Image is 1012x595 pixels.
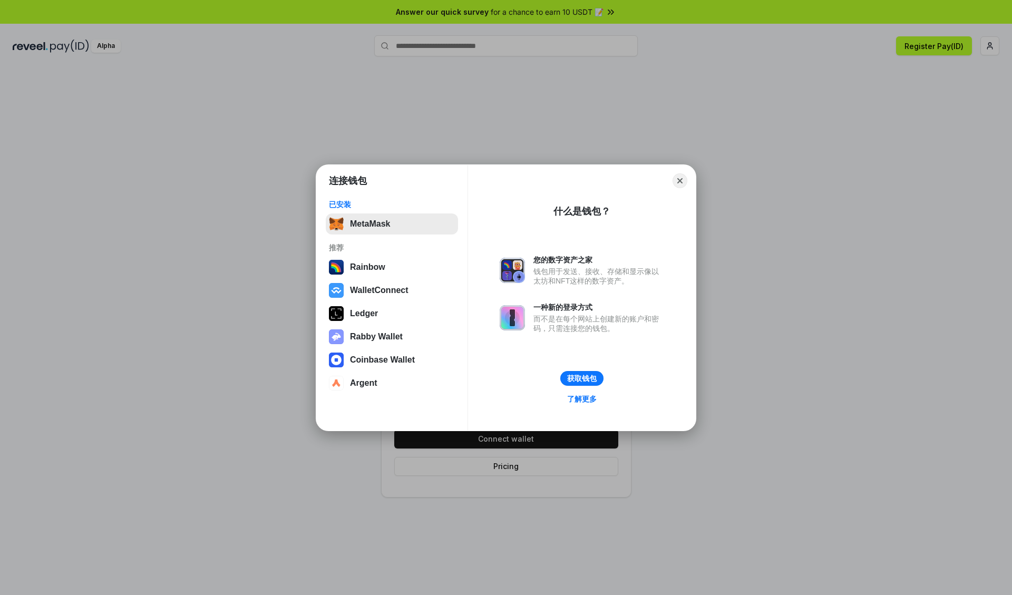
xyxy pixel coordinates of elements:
[561,392,603,406] a: 了解更多
[350,219,390,229] div: MetaMask
[329,353,344,367] img: svg+xml,%3Csvg%20width%3D%2228%22%20height%3D%2228%22%20viewBox%3D%220%200%2028%2028%22%20fill%3D...
[329,200,455,209] div: 已安装
[500,305,525,330] img: svg+xml,%3Csvg%20xmlns%3D%22http%3A%2F%2Fwww.w3.org%2F2000%2Fsvg%22%20fill%3D%22none%22%20viewBox...
[329,260,344,275] img: svg+xml,%3Csvg%20width%3D%22120%22%20height%3D%22120%22%20viewBox%3D%220%200%20120%20120%22%20fil...
[350,355,415,365] div: Coinbase Wallet
[350,332,403,342] div: Rabby Wallet
[500,258,525,283] img: svg+xml,%3Csvg%20xmlns%3D%22http%3A%2F%2Fwww.w3.org%2F2000%2Fsvg%22%20fill%3D%22none%22%20viewBox...
[326,280,458,301] button: WalletConnect
[329,243,455,252] div: 推荐
[673,173,687,188] button: Close
[350,262,385,272] div: Rainbow
[533,303,664,312] div: 一种新的登录方式
[533,314,664,333] div: 而不是在每个网站上创建新的账户和密码，只需连接您的钱包。
[350,378,377,388] div: Argent
[567,394,597,404] div: 了解更多
[326,303,458,324] button: Ledger
[326,326,458,347] button: Rabby Wallet
[326,349,458,370] button: Coinbase Wallet
[329,376,344,391] img: svg+xml,%3Csvg%20width%3D%2228%22%20height%3D%2228%22%20viewBox%3D%220%200%2028%2028%22%20fill%3D...
[533,255,664,265] div: 您的数字资产之家
[567,374,597,383] div: 获取钱包
[329,306,344,321] img: svg+xml,%3Csvg%20xmlns%3D%22http%3A%2F%2Fwww.w3.org%2F2000%2Fsvg%22%20width%3D%2228%22%20height%3...
[350,309,378,318] div: Ledger
[329,217,344,231] img: svg+xml,%3Csvg%20fill%3D%22none%22%20height%3D%2233%22%20viewBox%3D%220%200%2035%2033%22%20width%...
[533,267,664,286] div: 钱包用于发送、接收、存储和显示像以太坊和NFT这样的数字资产。
[329,174,367,187] h1: 连接钱包
[329,283,344,298] img: svg+xml,%3Csvg%20width%3D%2228%22%20height%3D%2228%22%20viewBox%3D%220%200%2028%2028%22%20fill%3D...
[326,373,458,394] button: Argent
[326,257,458,278] button: Rainbow
[326,213,458,235] button: MetaMask
[560,371,604,386] button: 获取钱包
[553,205,610,218] div: 什么是钱包？
[350,286,408,295] div: WalletConnect
[329,329,344,344] img: svg+xml,%3Csvg%20xmlns%3D%22http%3A%2F%2Fwww.w3.org%2F2000%2Fsvg%22%20fill%3D%22none%22%20viewBox...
